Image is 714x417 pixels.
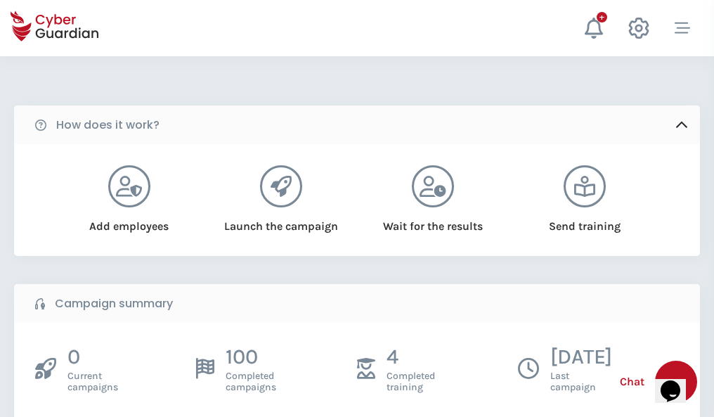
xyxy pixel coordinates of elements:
[550,344,612,371] p: [DATE]
[56,117,160,134] b: How does it work?
[527,207,643,235] div: Send training
[67,344,118,371] p: 0
[67,371,118,393] span: Current campaigns
[71,207,187,235] div: Add employees
[550,371,612,393] span: Last campaign
[375,207,491,235] div: Wait for the results
[387,344,435,371] p: 4
[226,344,276,371] p: 100
[620,373,644,390] span: Chat
[655,361,700,403] iframe: chat widget
[387,371,435,393] span: Completed training
[597,12,607,23] div: +
[55,295,173,312] b: Campaign summary
[226,371,276,393] span: Completed campaigns
[223,207,339,235] div: Launch the campaign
